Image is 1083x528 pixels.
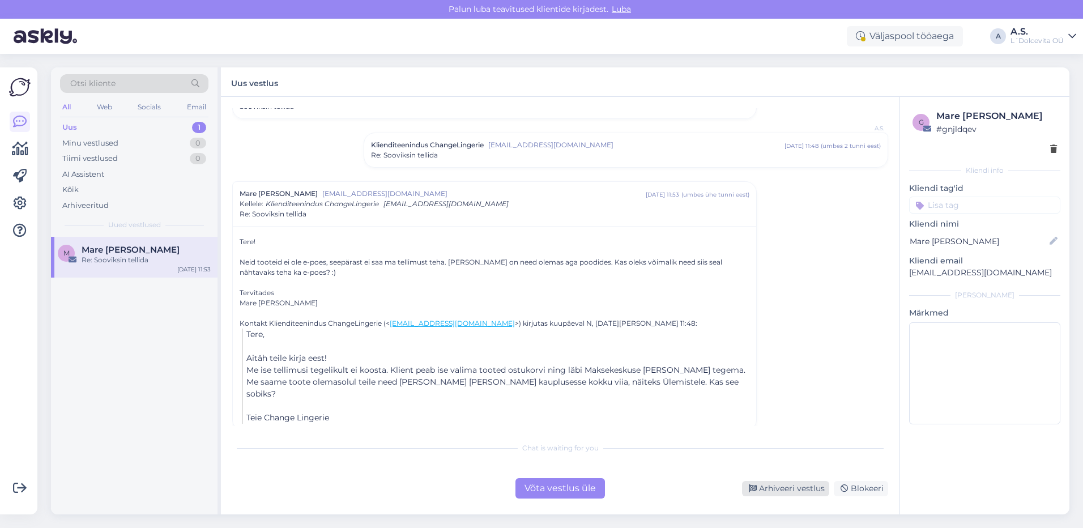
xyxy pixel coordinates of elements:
div: A.S. [1010,27,1064,36]
span: Otsi kliente [70,78,116,90]
span: Re: Sooviksin tellida [240,209,306,219]
span: Kellele : [240,199,263,208]
label: Uus vestlus [231,74,278,90]
div: AI Assistent [62,169,104,180]
div: Väljaspool tööaega [847,26,963,46]
p: Kliendi nimi [909,218,1060,230]
input: Lisa tag [909,197,1060,214]
span: Uued vestlused [108,220,161,230]
a: A.S.L´Dolcevita OÜ [1010,27,1076,45]
div: Kliendi info [909,165,1060,176]
div: 0 [190,138,206,149]
div: Arhiveeri vestlus [742,481,829,496]
div: Re: Sooviksin tellida [82,255,211,265]
span: Me ise tellimusi tegelikult ei koosta. Klient peab ise valima tooted ostukorvi ning läbi Maksekes... [246,365,745,375]
div: Tere! [240,237,749,308]
div: Mare [PERSON_NAME] [936,109,1057,123]
span: Luba [608,4,634,14]
div: Minu vestlused [62,138,118,149]
p: Kliendi tag'id [909,182,1060,194]
div: Kõik [62,184,79,195]
div: Web [95,100,114,114]
span: Mare Loos [82,245,180,255]
p: [EMAIL_ADDRESS][DOMAIN_NAME] [909,267,1060,279]
span: M [63,249,70,257]
img: Askly Logo [9,76,31,98]
div: ( umbes ühe tunni eest ) [681,190,749,199]
span: Tere, [246,329,265,339]
span: Teie Change Lingerie [246,412,329,423]
div: Blokeeri [834,481,888,496]
div: [DATE] 11:53 [177,265,211,274]
div: Mare [PERSON_NAME] [240,298,749,308]
div: [PERSON_NAME] [909,290,1060,300]
span: Klienditeenindus ChangeLingerie [371,140,484,150]
div: [DATE] 11:53 [646,190,679,199]
div: [DATE] 11:48 [784,142,818,150]
div: Socials [135,100,163,114]
span: Klienditeenindus ChangeLingerie [266,199,379,208]
div: 1 [192,122,206,133]
p: Kliendi email [909,255,1060,267]
p: Märkmed [909,307,1060,319]
div: ( umbes 2 tunni eest ) [821,142,881,150]
div: Arhiveeritud [62,200,109,211]
div: A [990,28,1006,44]
a: [EMAIL_ADDRESS][DOMAIN_NAME] [390,319,515,327]
div: Tiimi vestlused [62,153,118,164]
div: Neid tooteid ei ole e-poes, seepärast ei saa ma tellimust teha. [PERSON_NAME] on need olemas aga ... [240,257,749,278]
span: Aitäh teile kirja eest! [246,353,327,363]
div: # gnjldqev [936,123,1057,135]
span: [EMAIL_ADDRESS][DOMAIN_NAME] [383,199,509,208]
div: Kontakt Klienditeenindus ChangeLingerie (< >) kirjutas kuupäeval N, [DATE][PERSON_NAME] 11:48: [240,318,749,329]
span: [EMAIL_ADDRESS][DOMAIN_NAME] [322,189,646,199]
div: All [60,100,73,114]
span: g [919,118,924,126]
span: Mare [PERSON_NAME] [240,189,318,199]
span: Re: Sooviksin tellida [371,150,438,160]
span: [EMAIL_ADDRESS][DOMAIN_NAME] [488,140,784,150]
input: Lisa nimi [910,235,1047,248]
div: Tervitades [240,288,749,298]
div: 0 [190,153,206,164]
div: Uus [62,122,77,133]
span: A.S. [842,124,884,133]
span: Me saame toote olemasolul teile need [PERSON_NAME] [PERSON_NAME] kauplusesse kokku viia, näiteks ... [246,377,739,399]
div: Email [185,100,208,114]
div: Chat is waiting for you [232,443,888,453]
div: L´Dolcevita OÜ [1010,36,1064,45]
div: Võta vestlus üle [515,478,605,499]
